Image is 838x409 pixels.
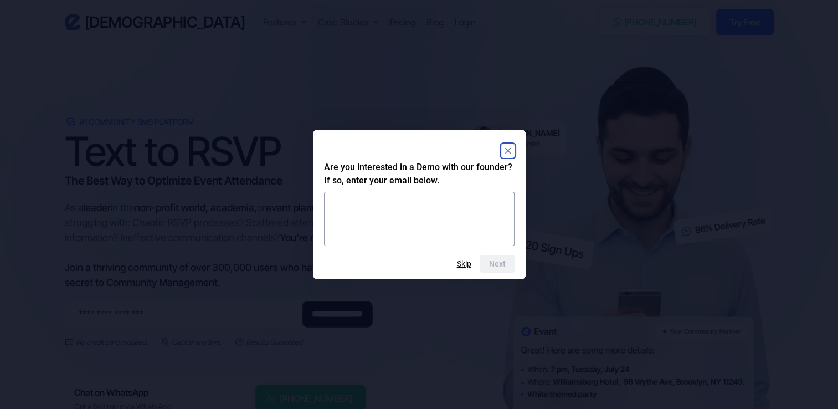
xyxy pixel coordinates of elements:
[324,192,515,246] textarea: Are you interested in a Demo with our founder? If so, enter your email below.
[324,161,515,187] h2: Are you interested in a Demo with our founder? If so, enter your email below.
[501,144,515,157] button: Close
[457,259,471,268] button: Skip
[480,255,515,273] button: Next question
[313,130,526,279] dialog: Are you interested in a Demo with our founder? If so, enter your email below.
